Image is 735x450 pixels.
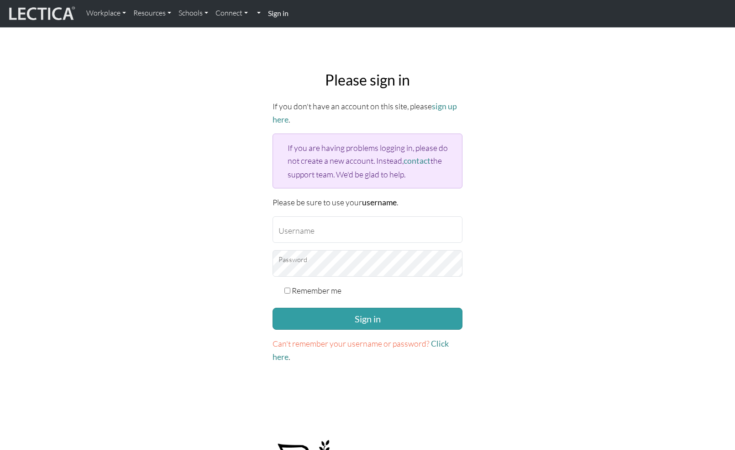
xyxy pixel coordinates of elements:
a: Connect [212,4,252,23]
a: contact [404,156,430,166]
label: Remember me [292,284,341,297]
p: . [273,337,462,364]
a: Workplace [83,4,130,23]
a: Resources [130,4,175,23]
a: Schools [175,4,212,23]
a: Sign in [264,4,292,23]
strong: Sign in [268,9,289,17]
h2: Please sign in [273,71,462,89]
div: If you are having problems logging in, please do not create a new account. Instead, the support t... [273,134,462,188]
p: Please be sure to use your . [273,196,462,209]
img: lecticalive [7,5,75,22]
input: Username [273,216,462,243]
button: Sign in [273,308,462,330]
p: If you don't have an account on this site, please . [273,100,462,126]
span: Can't remember your username or password? [273,338,430,348]
strong: username [362,198,397,207]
